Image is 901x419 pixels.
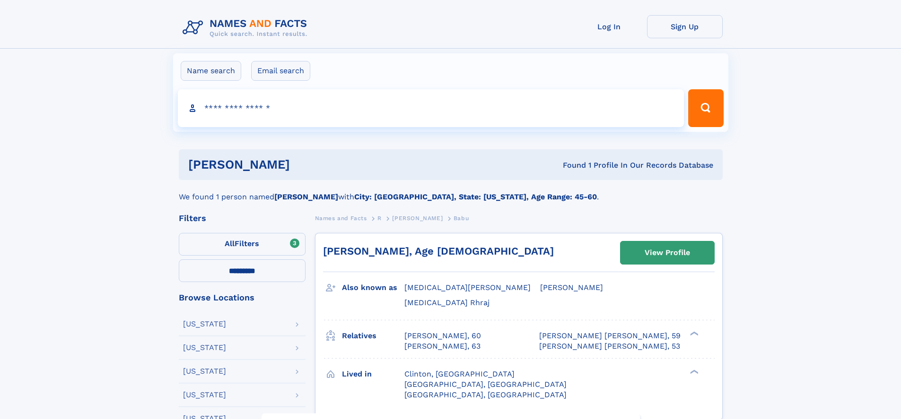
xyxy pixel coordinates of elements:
[571,15,647,38] a: Log In
[404,298,490,307] span: [MEDICAL_DATA] Rhraj
[225,239,235,248] span: All
[181,61,241,81] label: Name search
[183,391,226,399] div: [US_STATE]
[179,15,315,41] img: Logo Names and Facts
[404,369,515,378] span: Clinton, [GEOGRAPHIC_DATA]
[539,341,680,351] a: [PERSON_NAME] [PERSON_NAME], 53
[621,241,714,264] a: View Profile
[392,215,443,222] span: [PERSON_NAME]
[645,242,690,264] div: View Profile
[377,212,382,224] a: R
[183,368,226,375] div: [US_STATE]
[404,390,567,399] span: [GEOGRAPHIC_DATA], [GEOGRAPHIC_DATA]
[342,280,404,296] h3: Also known as
[688,330,699,336] div: ❯
[540,283,603,292] span: [PERSON_NAME]
[454,215,469,222] span: Babu
[274,192,338,201] b: [PERSON_NAME]
[315,212,367,224] a: Names and Facts
[426,160,713,171] div: Found 1 Profile In Our Records Database
[404,380,567,389] span: [GEOGRAPHIC_DATA], [GEOGRAPHIC_DATA]
[342,366,404,382] h3: Lived in
[188,159,427,171] h1: [PERSON_NAME]
[178,89,684,127] input: search input
[688,368,699,375] div: ❯
[354,192,597,201] b: City: [GEOGRAPHIC_DATA], State: [US_STATE], Age Range: 45-60
[179,233,306,256] label: Filters
[539,331,681,341] a: [PERSON_NAME] [PERSON_NAME], 59
[323,245,554,257] a: [PERSON_NAME], Age [DEMOGRAPHIC_DATA]
[183,344,226,351] div: [US_STATE]
[377,215,382,222] span: R
[688,89,723,127] button: Search Button
[251,61,310,81] label: Email search
[179,293,306,302] div: Browse Locations
[342,328,404,344] h3: Relatives
[404,283,531,292] span: [MEDICAL_DATA][PERSON_NAME]
[404,331,481,341] a: [PERSON_NAME], 60
[183,320,226,328] div: [US_STATE]
[179,180,723,203] div: We found 1 person named with .
[392,212,443,224] a: [PERSON_NAME]
[179,214,306,222] div: Filters
[647,15,723,38] a: Sign Up
[404,341,481,351] a: [PERSON_NAME], 63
